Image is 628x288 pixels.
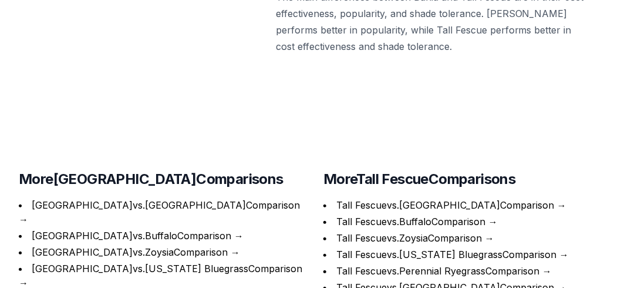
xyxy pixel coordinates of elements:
a: [GEOGRAPHIC_DATA]vs.ZoysiaComparison [32,246,228,258]
h3: More [GEOGRAPHIC_DATA] Comparisons [19,170,305,189]
li: → [323,215,609,229]
li: → [19,198,305,226]
a: Tall Fescuevs.BuffaloComparison [336,216,485,227]
a: [GEOGRAPHIC_DATA]vs.[GEOGRAPHIC_DATA]Comparison [32,199,300,211]
li: → [19,245,305,259]
li: → [323,198,609,212]
li: → [19,229,305,243]
a: [GEOGRAPHIC_DATA]vs.[US_STATE] BluegrassComparison [32,263,302,274]
a: Tall Fescuevs.[US_STATE] BluegrassComparison [336,249,556,260]
li: → [323,231,609,245]
li: → [323,264,609,278]
a: Tall Fescuevs.[GEOGRAPHIC_DATA]Comparison [336,199,554,211]
a: Tall Fescuevs.Perennial RyegrassComparison [336,265,539,277]
h3: More Tall Fescue Comparisons [323,170,609,189]
li: → [323,247,609,262]
a: Tall Fescuevs.ZoysiaComparison [336,232,482,244]
a: [GEOGRAPHIC_DATA]vs.BuffaloComparison [32,230,231,242]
